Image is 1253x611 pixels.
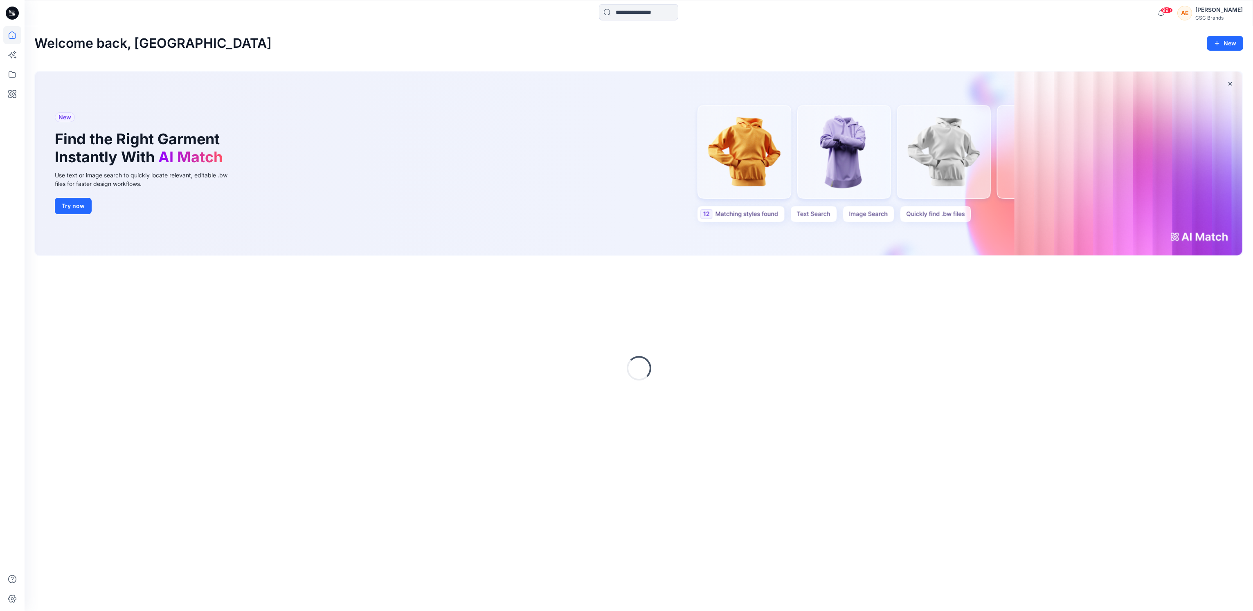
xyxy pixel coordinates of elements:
h1: Find the Right Garment Instantly With [55,130,227,166]
button: New [1207,36,1243,51]
div: CSC Brands [1195,15,1243,21]
div: [PERSON_NAME] [1195,5,1243,15]
span: AI Match [158,148,223,166]
div: Use text or image search to quickly locate relevant, editable .bw files for faster design workflows. [55,171,239,188]
button: Try now [55,198,92,214]
span: New [58,112,71,122]
h2: Welcome back, [GEOGRAPHIC_DATA] [34,36,272,51]
span: 99+ [1161,7,1173,13]
div: AE [1177,6,1192,20]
